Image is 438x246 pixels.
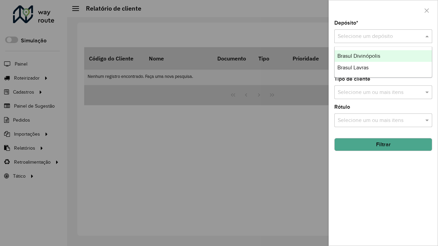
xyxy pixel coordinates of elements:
span: Brasul Lavras [337,65,369,70]
label: Tipo de cliente [334,75,370,83]
ng-dropdown-panel: Options list [334,46,432,78]
label: Rótulo [334,103,350,111]
span: Brasul Divinópolis [337,53,380,59]
button: Filtrar [334,138,432,151]
label: Depósito [334,19,358,27]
